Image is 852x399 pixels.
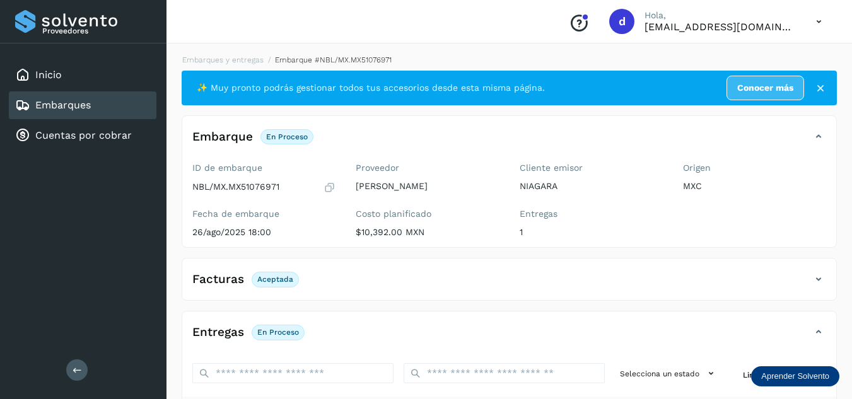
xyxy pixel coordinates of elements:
[35,129,132,141] a: Cuentas por cobrar
[192,130,253,144] h4: Embarque
[743,369,795,381] span: Limpiar filtros
[257,328,299,337] p: En proceso
[266,132,308,141] p: En proceso
[356,181,499,192] p: [PERSON_NAME]
[192,182,279,192] p: NBL/MX.MX51076971
[751,366,839,386] div: Aprender Solvento
[645,10,796,21] p: Hola,
[9,91,156,119] div: Embarques
[197,81,545,95] span: ✨ Muy pronto podrás gestionar todos tus accesorios desde esta misma página.
[192,272,244,287] h4: Facturas
[761,371,829,381] p: Aprender Solvento
[182,55,264,64] a: Embarques y entregas
[182,269,836,300] div: FacturasAceptada
[182,321,836,353] div: EntregasEn proceso
[182,126,836,158] div: EmbarqueEn proceso
[182,54,837,66] nav: breadcrumb
[192,209,336,219] label: Fecha de embarque
[520,163,663,173] label: Cliente emisor
[683,163,826,173] label: Origen
[257,275,293,284] p: Aceptada
[42,26,151,35] p: Proveedores
[356,227,499,238] p: $10,392.00 MXN
[733,363,826,386] button: Limpiar filtros
[9,61,156,89] div: Inicio
[192,227,336,238] p: 26/ago/2025 18:00
[35,99,91,111] a: Embarques
[275,55,392,64] span: Embarque #NBL/MX.MX51076971
[35,69,62,81] a: Inicio
[520,209,663,219] label: Entregas
[683,181,826,192] p: MXC
[520,181,663,192] p: NIAGARA
[356,209,499,219] label: Costo planificado
[192,163,336,173] label: ID de embarque
[615,363,723,384] button: Selecciona un estado
[645,21,796,33] p: daniel3129@outlook.com
[192,325,244,340] h4: Entregas
[520,227,663,238] p: 1
[727,76,804,100] a: Conocer más
[9,122,156,149] div: Cuentas por cobrar
[356,163,499,173] label: Proveedor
